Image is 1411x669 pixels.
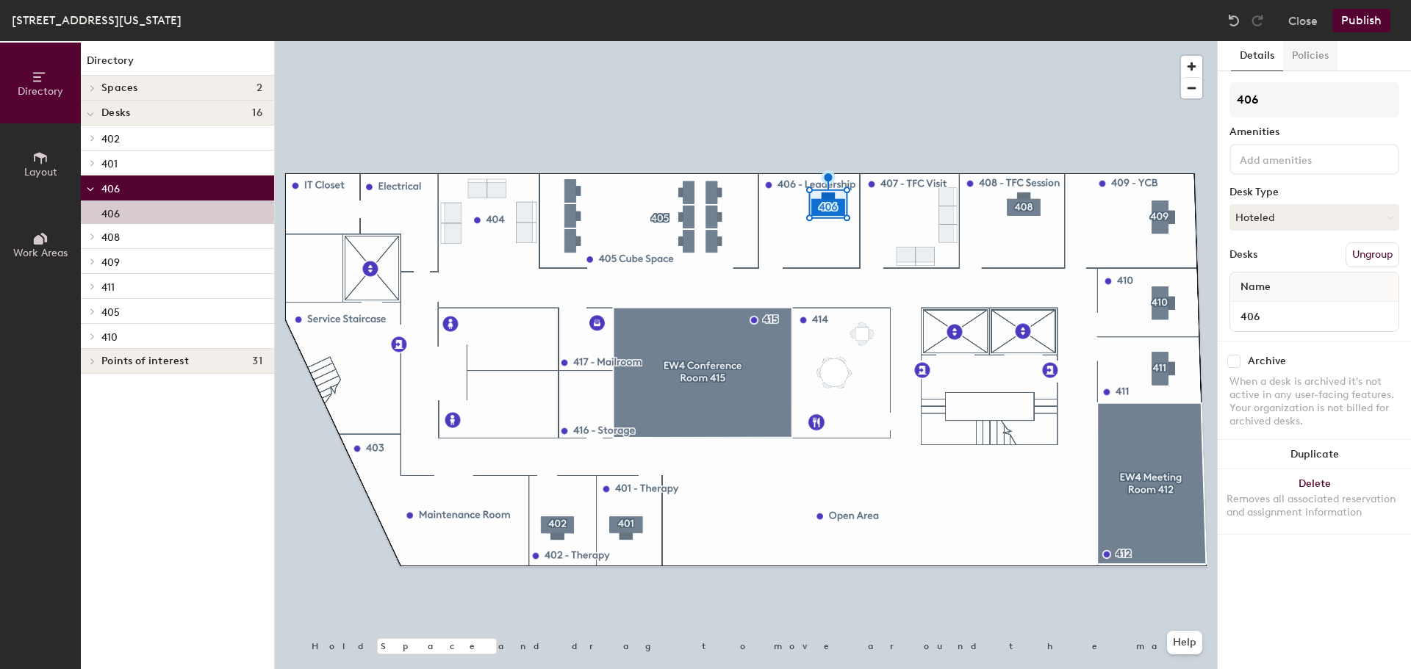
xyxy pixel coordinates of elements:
button: DeleteRemoves all associated reservation and assignment information [1218,469,1411,534]
span: Spaces [101,82,138,94]
button: Ungroup [1346,242,1399,267]
img: Undo [1227,13,1241,28]
span: 16 [252,107,262,119]
div: Desk Type [1229,187,1399,198]
span: Desks [101,107,130,119]
h1: Directory [81,53,274,76]
input: Unnamed desk [1233,306,1396,327]
span: 411 [101,281,115,294]
button: Help [1167,631,1202,654]
input: Add amenities [1237,150,1369,167]
p: 406 [101,203,120,220]
div: Archive [1248,355,1286,367]
span: 402 [101,133,120,145]
button: Close [1288,9,1318,32]
span: 410 [101,331,118,344]
span: Directory [18,85,63,98]
span: 405 [101,306,120,319]
div: Amenities [1229,126,1399,138]
span: Layout [24,166,57,178]
button: Publish [1332,9,1390,32]
span: Work Areas [13,247,68,259]
span: 2 [256,82,262,94]
span: 408 [101,231,120,244]
button: Details [1231,41,1283,71]
span: Points of interest [101,355,189,367]
button: Hoteled [1229,204,1399,231]
span: Name [1233,274,1278,300]
div: Desks [1229,249,1257,261]
div: [STREET_ADDRESS][US_STATE] [12,11,182,29]
div: When a desk is archived it's not active in any user-facing features. Your organization is not bil... [1229,375,1399,428]
img: Redo [1250,13,1265,28]
span: 406 [101,183,120,195]
div: Removes all associated reservation and assignment information [1227,493,1402,519]
button: Policies [1283,41,1338,71]
button: Duplicate [1218,440,1411,469]
span: 31 [252,355,262,367]
span: 409 [101,256,120,269]
span: 401 [101,158,118,170]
